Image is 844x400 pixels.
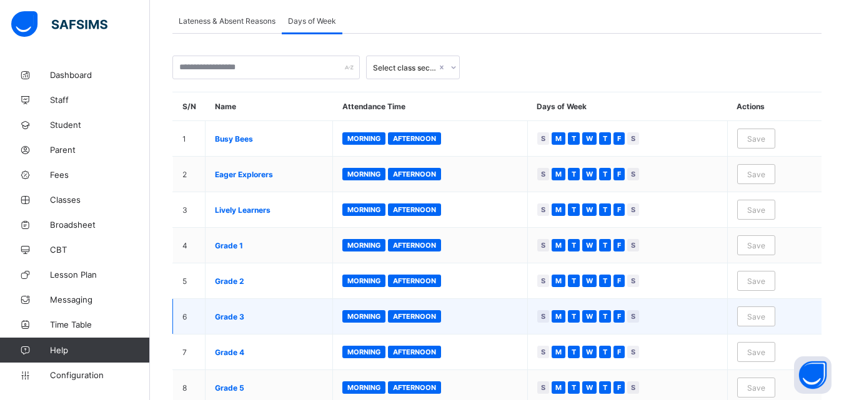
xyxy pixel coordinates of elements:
span: T [603,311,607,321]
span: Save [747,241,765,250]
span: T [603,347,607,357]
span: Grade 5 [215,383,323,393]
span: Configuration [50,370,149,380]
span: T [572,383,576,393]
span: CBT [50,245,150,255]
td: 3 [173,192,206,228]
span: Morning [347,205,380,214]
th: S/N [173,92,206,121]
span: S [631,276,635,286]
span: F [617,276,621,286]
span: Save [747,312,765,321]
th: Attendance Time [333,92,528,121]
td: 1 [173,121,206,157]
span: M [555,276,562,286]
span: S [631,311,635,321]
span: Morning [347,348,380,356]
span: T [572,205,576,215]
span: Afternoon [393,348,436,356]
span: T [603,383,607,393]
span: Broadsheet [50,220,150,230]
span: Afternoon [393,276,436,285]
span: Grade 4 [215,348,323,357]
button: Open asap [794,356,832,394]
span: M [555,134,562,144]
span: Morning [347,170,380,178]
span: W [586,205,593,215]
span: Staff [50,95,150,105]
span: F [617,311,621,321]
span: Afternoon [393,205,436,214]
span: M [555,383,562,393]
div: Select class section [373,63,437,72]
span: Afternoon [393,312,436,321]
span: S [631,134,635,144]
span: Afternoon [393,241,436,250]
span: F [617,240,621,250]
span: Lively Learners [215,205,323,215]
span: Fees [50,170,150,180]
span: Save [747,170,765,179]
span: S [541,311,545,321]
span: Save [747,383,765,393]
span: Morning [347,276,380,285]
span: W [586,240,593,250]
span: Save [747,276,765,286]
span: Lesson Plan [50,270,150,280]
th: Days of Week [527,92,727,121]
span: Classes [50,195,150,205]
td: 6 [173,299,206,334]
span: Grade 3 [215,312,323,321]
th: Name [206,92,333,121]
span: F [617,134,621,144]
span: S [631,240,635,250]
span: S [631,169,635,179]
span: S [541,276,545,286]
span: Lateness & Absent Reasons [179,16,276,26]
span: S [631,205,635,215]
span: T [572,240,576,250]
span: T [572,276,576,286]
img: safsims [11,11,107,37]
span: W [586,347,593,357]
span: S [541,383,545,393]
span: T [572,347,576,357]
span: Grade 2 [215,276,323,286]
span: Afternoon [393,170,436,178]
span: M [555,311,562,321]
span: Parent [50,145,150,155]
span: Morning [347,383,380,392]
span: T [603,205,607,215]
td: 5 [173,263,206,299]
td: 2 [173,157,206,192]
td: 4 [173,228,206,263]
span: T [572,134,576,144]
span: M [555,205,562,215]
span: Eager Explorers [215,170,323,179]
span: T [603,134,607,144]
span: T [572,311,576,321]
span: Time Table [50,320,150,329]
span: T [603,276,607,286]
span: Help [50,345,149,355]
span: Messaging [50,295,150,305]
span: Save [747,205,765,215]
span: S [541,169,545,179]
span: S [541,347,545,357]
span: W [586,383,593,393]
span: S [631,347,635,357]
span: Morning [347,241,380,250]
span: S [631,383,635,393]
span: Morning [347,134,380,143]
span: T [603,169,607,179]
span: Save [747,134,765,144]
td: 7 [173,334,206,370]
span: Grade 1 [215,241,323,250]
span: Student [50,120,150,130]
span: M [555,169,562,179]
span: W [586,276,593,286]
span: W [586,169,593,179]
span: Days of Week [288,16,336,26]
span: T [603,240,607,250]
span: T [572,169,576,179]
